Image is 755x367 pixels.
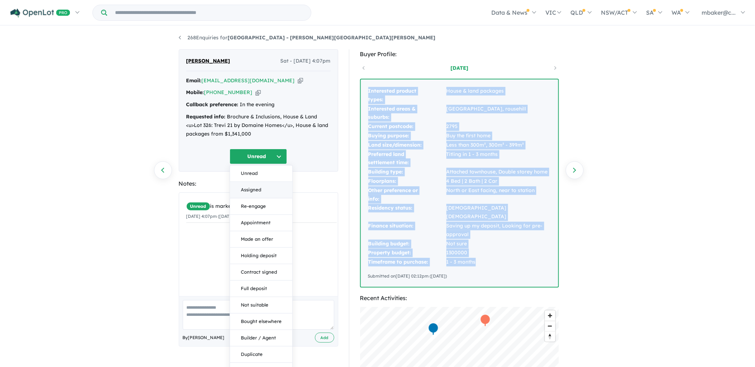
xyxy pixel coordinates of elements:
div: In the evening [186,101,331,109]
button: Unread [230,149,287,164]
button: Re-engage [230,199,292,215]
div: Recent Activities: [360,293,559,303]
button: Duplicate [230,347,292,363]
div: Brochure & Inclusions, House & Land <u>Lot 326: Trevi 21 by Domaine Homes</u>, House & land packa... [186,113,331,138]
td: North or East facing, near to station [446,186,551,204]
span: By [PERSON_NAME] [183,334,225,341]
span: mbaker@c... [702,9,736,16]
td: Timeframe to purchase: [368,258,446,267]
span: [PERSON_NAME] [186,57,230,65]
button: Reset bearing to north [545,331,555,342]
td: Finance situation: [368,221,446,239]
strong: Callback preference: [186,101,239,108]
a: 268Enquiries for[GEOGRAPHIC_DATA] - [PERSON_NAME][GEOGRAPHIC_DATA][PERSON_NAME] [179,34,436,41]
td: Titling in 1 - 3 months [446,150,551,168]
td: Floorplans: [368,177,446,186]
td: Current postcode: [368,122,446,131]
input: Try estate name, suburb, builder or developer [109,5,310,20]
button: Holding deposit [230,248,292,264]
td: Interested product types: [368,87,446,104]
td: [GEOGRAPHIC_DATA], rousehill [446,104,551,122]
button: Builder / Agent [230,330,292,347]
div: Notes: [179,179,338,189]
button: Zoom out [545,321,555,331]
small: [DATE] 4:07pm ([DATE]) [186,214,235,219]
td: Building type: [368,167,446,177]
td: Building budget: [368,239,446,249]
td: 4 Bed | 2 Bath | 2 Car [446,177,551,186]
button: Zoom in [545,310,555,321]
button: Full deposit [230,281,292,297]
button: Not suitable [230,297,292,314]
button: Add [315,333,334,343]
div: Submitted on [DATE] 02:12pm ([DATE]) [368,273,551,280]
div: Buyer Profile: [360,49,559,59]
td: 2795 [446,122,551,131]
td: Buying purpose: [368,131,446,141]
strong: Email: [186,77,202,84]
td: Saving up my deposit, Looking for pre-approval [446,221,551,239]
td: Preferred land settlement time: [368,150,446,168]
button: Copy [298,77,303,84]
strong: Mobile: [186,89,204,96]
img: Openlot PRO Logo White [10,9,70,18]
button: Made an offer [230,231,292,248]
td: House & land packages [446,87,551,104]
a: [EMAIL_ADDRESS][DOMAIN_NAME] [202,77,295,84]
td: Attached townhouse, Double storey home [446,167,551,177]
strong: Requested info: [186,113,226,120]
strong: [GEOGRAPHIC_DATA] - [PERSON_NAME][GEOGRAPHIC_DATA][PERSON_NAME] [228,34,436,41]
td: Buy the first home [446,131,551,141]
a: [PHONE_NUMBER] [204,89,253,96]
button: Contract signed [230,264,292,281]
div: is marked. [186,202,337,211]
button: Appointment [230,215,292,231]
td: Residency status: [368,204,446,221]
button: Copy [255,89,261,96]
td: 1 - 3 months [446,258,551,267]
button: Assigned [230,182,292,199]
a: [DATE] [429,64,490,72]
td: Property budget: [368,248,446,258]
div: Map marker [428,323,439,336]
td: 1300000 [446,248,551,258]
button: Unread [230,166,292,182]
td: Not sure [446,239,551,249]
td: [DEMOGRAPHIC_DATA] [DEMOGRAPHIC_DATA] [446,204,551,221]
span: Sat - [DATE] 4:07pm [281,57,331,65]
td: Land size/dimension: [368,141,446,150]
td: Other preference or info: [368,186,446,204]
td: Interested areas & suburbs: [368,104,446,122]
span: Unread [186,202,210,211]
span: Zoom out [545,321,555,331]
td: Less than 300m², 300m² - 399m² [446,141,551,150]
nav: breadcrumb [179,34,577,42]
button: Bought elsewhere [230,314,292,330]
div: Map marker [480,314,491,327]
